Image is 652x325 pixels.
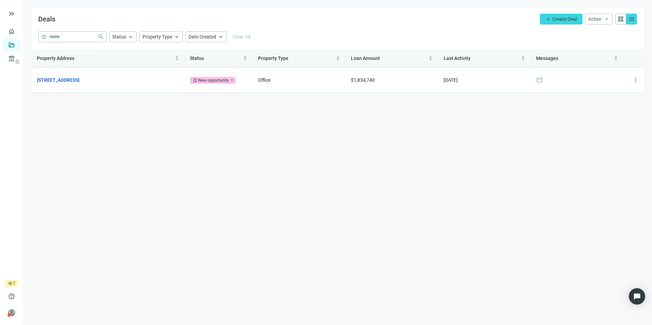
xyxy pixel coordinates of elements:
span: keyboard_arrow_down [604,16,609,22]
button: keyboard_double_arrow_right [8,10,16,18]
button: Activekeyboard_arrow_down [585,14,612,25]
span: menu [628,16,635,22]
span: Status [190,56,204,61]
span: keyboard_arrow_up [174,34,180,40]
button: Clear All [229,31,254,42]
span: help [8,293,15,300]
div: New opportunity [198,77,229,84]
span: Create Deal [552,16,577,22]
span: Office [258,77,270,83]
span: Last Activity [444,56,471,61]
span: add [546,16,551,22]
span: person [8,309,15,316]
span: Loan Amount [351,56,380,61]
span: Property Type [258,56,288,61]
button: addCreate Deal [540,14,582,25]
span: keyboard_arrow_up [128,34,134,40]
span: 7 [13,280,15,287]
div: Open Intercom Messenger [629,288,645,305]
button: more_vert [629,73,642,87]
span: Property Address [37,56,74,61]
span: bookmark [193,78,197,83]
span: help [41,34,46,40]
span: Status [112,34,126,40]
span: Messages [536,56,558,61]
span: $1,834,740 [351,77,375,83]
span: crown [8,281,12,285]
span: grid_view [617,16,624,22]
a: [STREET_ADDRESS] [37,76,79,84]
span: Date Created [189,34,216,40]
span: [DATE] [444,77,458,83]
span: mail [536,77,543,83]
span: more_vert [632,77,639,83]
span: keyboard_arrow_up [218,34,224,40]
span: Property Type [143,34,172,40]
span: Active [588,16,601,22]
